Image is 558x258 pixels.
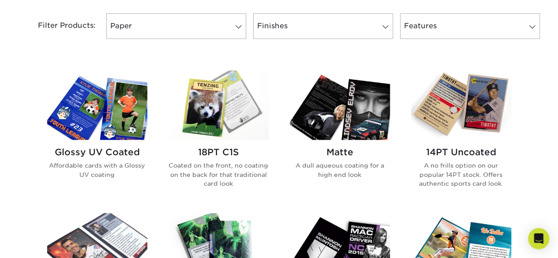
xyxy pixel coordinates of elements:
[47,161,147,179] p: Affordable cards with a Glossy UV coating
[2,231,75,255] iframe: Google Customer Reviews
[169,161,269,188] p: Coated on the front, no coating on the back for that traditional card look
[411,71,511,202] a: 14PT Uncoated Trading Cards 14PT Uncoated A no frills option on our popular 14PT stock. Offers au...
[290,71,390,202] a: Matte Trading Cards Matte A dull aqueous coating for a high end look
[411,71,511,140] img: 14PT Uncoated Trading Cards
[15,13,103,39] div: Filter Products:
[169,71,269,202] a: 18PT C1S Trading Cards 18PT C1S Coated on the front, no coating on the back for that traditional ...
[169,147,269,157] h2: 18PT C1S
[400,13,540,39] a: Features
[47,71,147,140] img: Glossy UV Coated Trading Cards
[47,147,147,157] h2: Glossy UV Coated
[290,147,390,157] h2: Matte
[528,228,549,249] div: Open Intercom Messenger
[411,161,511,188] p: A no frills option on our popular 14PT stock. Offers authentic sports card look.
[47,71,147,202] a: Glossy UV Coated Trading Cards Glossy UV Coated Affordable cards with a Glossy UV coating
[106,13,246,39] a: Paper
[169,71,269,140] img: 18PT C1S Trading Cards
[411,147,511,157] h2: 14PT Uncoated
[290,71,390,140] img: Matte Trading Cards
[253,13,393,39] a: Finishes
[290,161,390,179] p: A dull aqueous coating for a high end look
